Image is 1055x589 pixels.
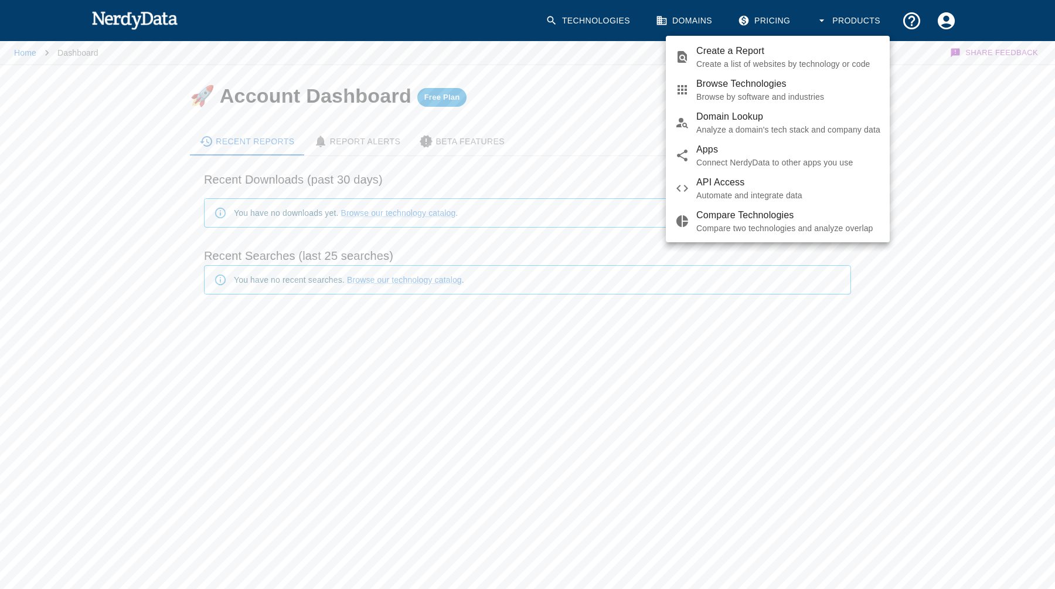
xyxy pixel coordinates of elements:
[696,124,880,136] p: Analyze a domain's tech stack and company data
[696,44,880,58] span: Create a Report
[696,189,880,201] p: Automate and integrate data
[696,157,880,168] p: Connect NerdyData to other apps you use
[696,91,880,103] p: Browse by software and industries
[696,222,880,234] p: Compare two technologies and analyze overlap
[696,110,880,124] span: Domain Lookup
[696,208,880,222] span: Compare Technologies
[696,58,880,70] p: Create a list of websites by technology or code
[696,77,880,91] span: Browse Technologies
[696,143,880,157] span: Apps
[696,175,880,189] span: API Access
